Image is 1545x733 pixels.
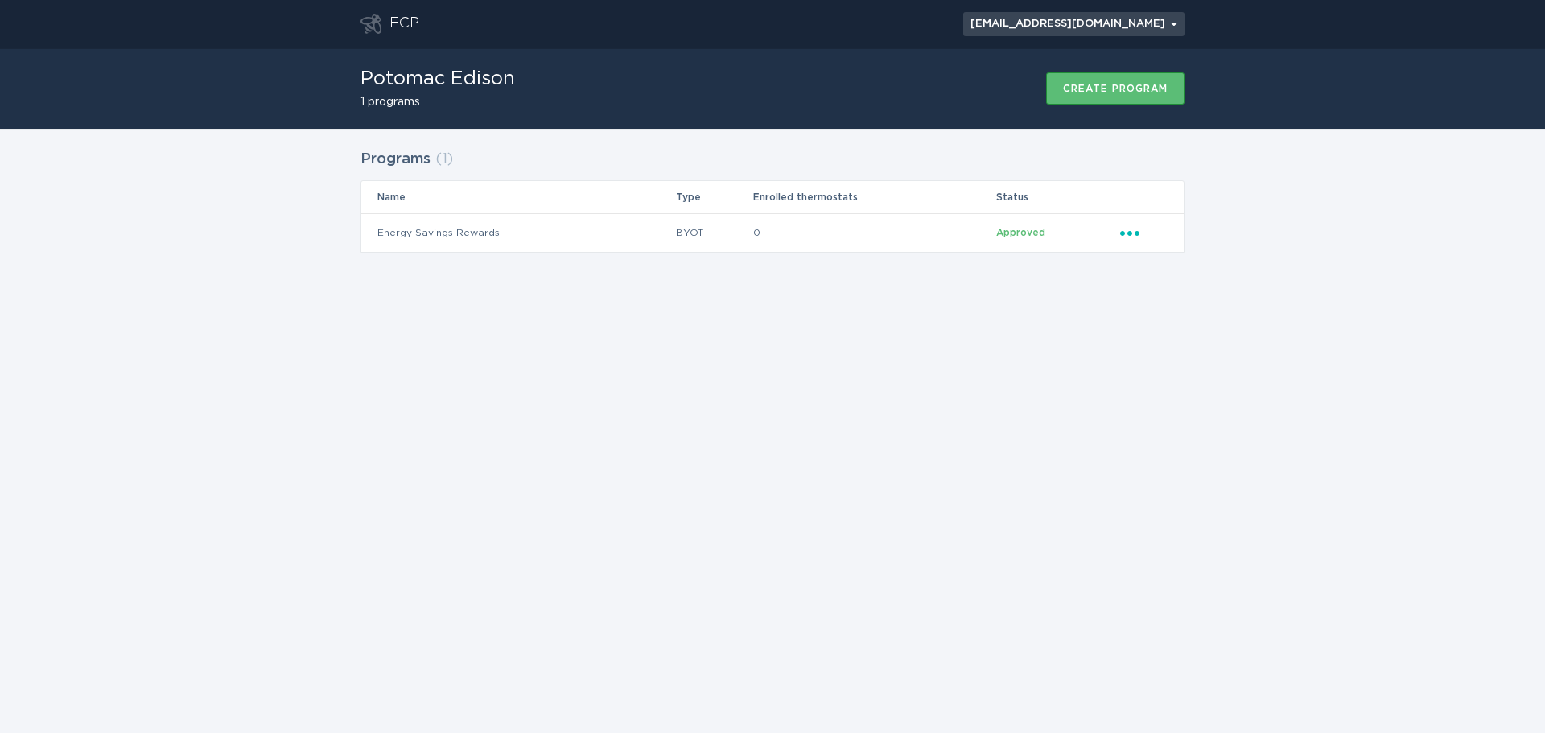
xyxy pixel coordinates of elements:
th: Enrolled thermostats [752,181,995,213]
button: Go to dashboard [360,14,381,34]
h2: Programs [360,145,431,174]
div: Create program [1063,84,1168,93]
th: Type [675,181,752,213]
div: ECP [389,14,419,34]
h1: Potomac Edison [360,69,515,89]
tr: 2cb54deb00804f6989d0c6893646c2a3 [361,213,1184,252]
div: Popover menu [1120,224,1168,241]
th: Status [995,181,1119,213]
td: Energy Savings Rewards [361,213,675,252]
div: [EMAIL_ADDRESS][DOMAIN_NAME] [970,19,1177,29]
tr: Table Headers [361,181,1184,213]
td: 0 [752,213,995,252]
td: BYOT [675,213,752,252]
button: Open user account details [963,12,1184,36]
div: Popover menu [963,12,1184,36]
th: Name [361,181,675,213]
span: ( 1 ) [435,152,453,167]
span: Approved [996,228,1045,237]
h2: 1 programs [360,97,515,108]
button: Create program [1046,72,1184,105]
